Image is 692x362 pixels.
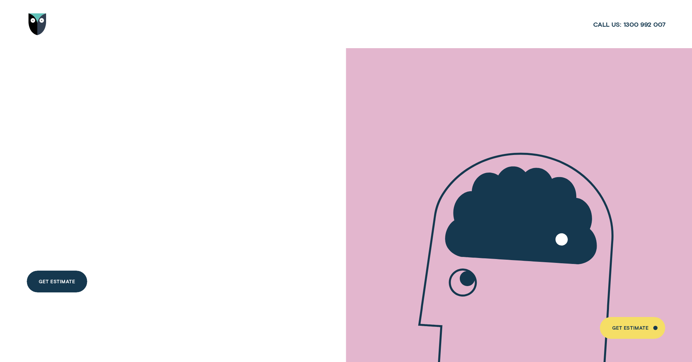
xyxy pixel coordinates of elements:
a: Call us:1300 992 007 [593,20,666,28]
a: Get Estimate [27,271,87,292]
span: Call us: [593,20,622,28]
span: 1300 992 007 [623,20,666,28]
img: Wisr [28,13,47,35]
a: Get Estimate [600,317,665,339]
